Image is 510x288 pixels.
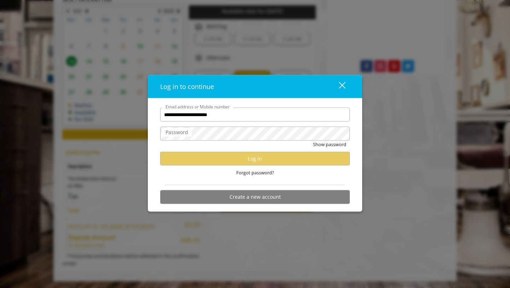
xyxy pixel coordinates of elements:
[162,103,233,110] label: Email address or Mobile number
[236,169,274,176] span: Forgot password?
[313,141,346,148] button: Show password
[160,127,350,141] input: Password
[338,130,346,138] keeper-lock: Open Keeper Popup
[160,108,350,122] input: Email address or Mobile number
[338,110,346,119] keeper-lock: Open Keeper Popup
[162,128,192,136] label: Password
[160,152,350,166] button: Log in
[160,190,350,204] button: Create a new account
[326,79,350,94] button: close dialog
[160,82,214,91] span: Log in to continue
[331,81,345,92] div: close dialog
